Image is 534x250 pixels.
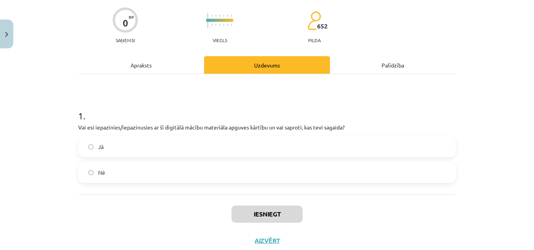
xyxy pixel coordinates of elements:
img: icon-short-line-57e1e144782c952c97e751825c79c345078a6d821885a25fce030b3d8c18986b.svg [227,15,228,17]
p: Saņemsi [113,37,138,43]
img: icon-short-line-57e1e144782c952c97e751825c79c345078a6d821885a25fce030b3d8c18986b.svg [231,24,232,26]
img: icon-short-line-57e1e144782c952c97e751825c79c345078a6d821885a25fce030b3d8c18986b.svg [219,15,220,17]
input: Nē [88,170,93,175]
img: icon-short-line-57e1e144782c952c97e751825c79c345078a6d821885a25fce030b3d8c18986b.svg [211,15,212,17]
p: Viegls [213,37,227,43]
input: Jā [88,144,93,149]
h1: 1 . [78,97,456,121]
img: students-c634bb4e5e11cddfef0936a35e636f08e4e9abd3cc4e673bd6f9a4125e45ecb1.svg [307,11,321,30]
img: icon-close-lesson-0947bae3869378f0d4975bcd49f059093ad1ed9edebbc8119c70593378902aed.svg [5,32,8,37]
span: 652 [317,23,328,30]
img: icon-short-line-57e1e144782c952c97e751825c79c345078a6d821885a25fce030b3d8c18986b.svg [223,24,224,26]
div: 0 [123,18,128,28]
span: Jā [98,143,104,151]
img: icon-short-line-57e1e144782c952c97e751825c79c345078a6d821885a25fce030b3d8c18986b.svg [211,24,212,26]
img: icon-short-line-57e1e144782c952c97e751825c79c345078a6d821885a25fce030b3d8c18986b.svg [215,15,216,17]
div: Apraksts [78,56,204,74]
div: Uzdevums [204,56,330,74]
img: icon-short-line-57e1e144782c952c97e751825c79c345078a6d821885a25fce030b3d8c18986b.svg [215,24,216,26]
button: Aizvērt [252,237,282,245]
img: icon-short-line-57e1e144782c952c97e751825c79c345078a6d821885a25fce030b3d8c18986b.svg [219,24,220,26]
div: Palīdzība [330,56,456,74]
p: Vai esi iepazinies/iepazinusies ar šī digitālā mācību materiāla apguves kārtību un vai saproti, k... [78,123,456,131]
img: icon-short-line-57e1e144782c952c97e751825c79c345078a6d821885a25fce030b3d8c18986b.svg [223,15,224,17]
img: icon-short-line-57e1e144782c952c97e751825c79c345078a6d821885a25fce030b3d8c18986b.svg [227,24,228,26]
span: Nē [98,168,105,177]
p: pilda [308,37,321,43]
button: Iesniegt [231,206,303,223]
span: XP [129,15,134,19]
img: icon-short-line-57e1e144782c952c97e751825c79c345078a6d821885a25fce030b3d8c18986b.svg [231,15,232,17]
img: icon-long-line-d9ea69661e0d244f92f715978eff75569469978d946b2353a9bb055b3ed8787d.svg [208,13,208,28]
